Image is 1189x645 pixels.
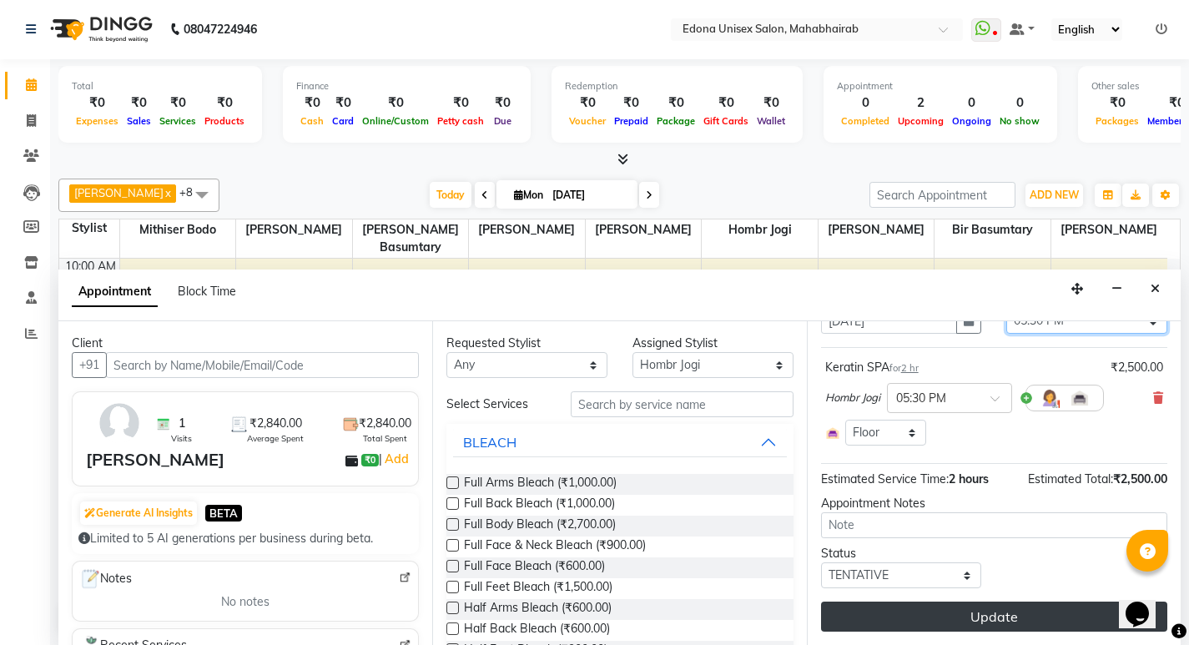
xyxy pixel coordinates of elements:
div: ₹0 [155,93,200,113]
div: Appointment [837,79,1044,93]
span: Cash [296,115,328,127]
span: Estimated Service Time: [821,471,949,486]
span: Half Back Bleach (₹600.00) [464,620,610,641]
div: Select Services [434,396,557,413]
span: Petty cash [433,115,488,127]
span: Ongoing [948,115,995,127]
span: Bir Basumtary [935,219,1050,240]
div: 0 [995,93,1044,113]
span: Sales [123,115,155,127]
span: Average Spent [247,432,304,445]
img: Interior.png [1070,388,1090,408]
span: Completed [837,115,894,127]
div: ₹2,500.00 [1111,359,1163,376]
div: Assigned Stylist [632,335,794,352]
div: ₹0 [565,93,610,113]
input: 2025-09-01 [547,183,631,208]
span: [PERSON_NAME] [74,186,164,199]
img: Interior.png [825,426,840,441]
span: Today [430,182,471,208]
div: ₹0 [358,93,433,113]
span: Notes [79,568,132,590]
div: BLEACH [463,432,516,452]
span: Card [328,115,358,127]
div: ₹0 [123,93,155,113]
span: No show [995,115,1044,127]
span: Estimated Total: [1028,471,1113,486]
span: Due [490,115,516,127]
span: Wallet [753,115,789,127]
span: ₹2,840.00 [249,415,302,432]
span: Prepaid [610,115,652,127]
div: ₹0 [433,93,488,113]
button: Generate AI Insights [80,501,197,525]
div: Requested Stylist [446,335,607,352]
button: Update [821,602,1167,632]
span: Packages [1091,115,1143,127]
div: ₹0 [488,93,517,113]
span: No notes [221,593,270,611]
button: BLEACH [453,427,786,457]
span: Full Back Bleach (₹1,000.00) [464,495,615,516]
span: Products [200,115,249,127]
div: Stylist [59,219,119,237]
span: Full Body Bleach (₹2,700.00) [464,516,616,537]
span: 2 hr [901,362,919,374]
div: Status [821,545,982,562]
span: [PERSON_NAME] [236,219,352,240]
div: ₹0 [1091,93,1143,113]
div: ₹0 [699,93,753,113]
input: Search by Name/Mobile/Email/Code [106,352,419,378]
span: Gift Cards [699,115,753,127]
div: Keratin SPA [825,359,919,376]
span: Mon [510,189,547,201]
span: Expenses [72,115,123,127]
span: Block Time [178,284,236,299]
div: ₹0 [72,93,123,113]
button: ADD NEW [1025,184,1083,207]
img: avatar [95,399,144,447]
span: [PERSON_NAME] [1051,219,1167,240]
span: 2 hours [949,471,989,486]
div: ₹0 [296,93,328,113]
input: Search by service name [571,391,794,417]
span: 1 [179,415,185,432]
img: logo [43,6,157,53]
span: Full Arms Bleach (₹1,000.00) [464,474,617,495]
span: Full Face Bleach (₹600.00) [464,557,605,578]
span: ₹0 [361,454,379,467]
div: [PERSON_NAME] [86,447,224,472]
div: 0 [948,93,995,113]
div: ₹0 [652,93,699,113]
span: Voucher [565,115,610,127]
span: Hombr Jogi [825,390,880,406]
input: Search Appointment [869,182,1015,208]
span: [PERSON_NAME] [469,219,585,240]
div: ₹0 [200,93,249,113]
span: Full Feet Bleach (₹1,500.00) [464,578,612,599]
input: yyyy-mm-dd [821,308,958,334]
span: ₹2,840.00 [359,415,411,432]
a: x [164,186,171,199]
span: Mithiser Bodo [120,219,236,240]
div: 0 [837,93,894,113]
span: Full Face & Neck Bleach (₹900.00) [464,537,646,557]
span: Package [652,115,699,127]
span: | [379,449,411,469]
span: Visits [171,432,192,445]
div: Limited to 5 AI generations per business during beta. [78,530,412,547]
span: Half Arms Bleach (₹600.00) [464,599,612,620]
div: ₹0 [328,93,358,113]
small: for [889,362,919,374]
div: Appointment Notes [821,495,1167,512]
span: ADD NEW [1030,189,1079,201]
b: 08047224946 [184,6,257,53]
span: [PERSON_NAME] [819,219,935,240]
span: Hombr Jogi [702,219,818,240]
span: [PERSON_NAME] Basumtary [353,219,469,258]
iframe: chat widget [1119,578,1172,628]
span: Upcoming [894,115,948,127]
div: Client [72,335,419,352]
span: BETA [205,505,242,521]
div: ₹0 [610,93,652,113]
